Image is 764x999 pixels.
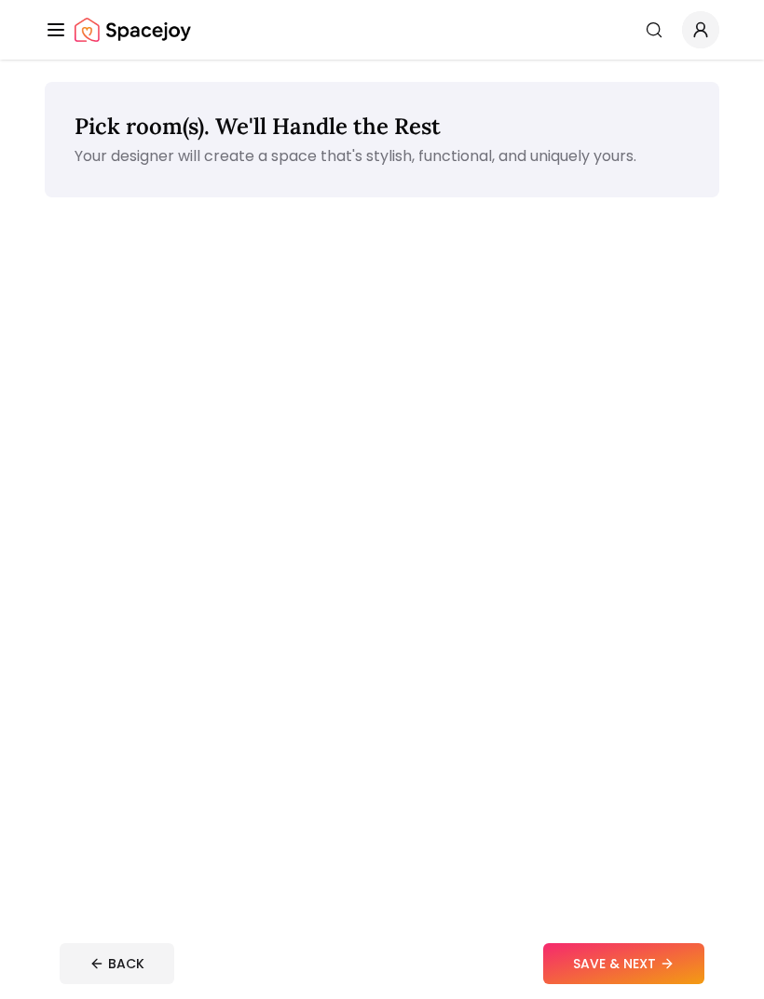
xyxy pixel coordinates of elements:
img: Spacejoy Logo [75,11,191,48]
button: BACK [60,943,174,984]
span: Pick room(s). We'll Handle the Rest [75,112,441,141]
p: Your designer will create a space that's stylish, functional, and uniquely yours. [75,145,689,168]
button: SAVE & NEXT [543,943,704,984]
a: Spacejoy [75,11,191,48]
